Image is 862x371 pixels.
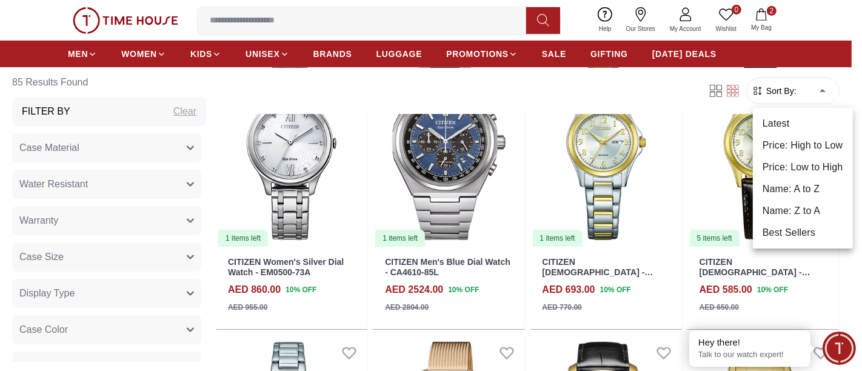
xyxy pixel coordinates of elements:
[753,222,853,244] li: Best Sellers
[698,336,801,349] div: Hey there!
[753,113,853,135] li: Latest
[753,178,853,200] li: Name: A to Z
[753,135,853,156] li: Price: High to Low
[753,156,853,178] li: Price: Low to High
[823,332,856,365] div: Chat Widget
[753,200,853,222] li: Name: Z to A
[698,350,801,360] p: Talk to our watch expert!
